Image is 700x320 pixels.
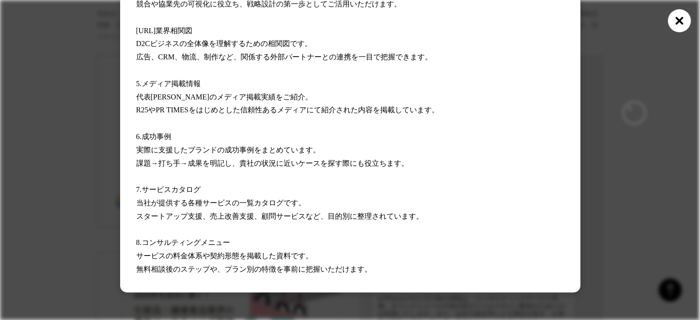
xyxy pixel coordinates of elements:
[136,24,564,38] p: [URL]業界相関図
[136,144,564,170] p: 実際に支援したブランドの成功事例をまとめています。 課題→打ち手→成果を明記し、貴社の状況に近いケースを探す際にも役立ちます。
[136,130,564,144] p: 6.成功事例
[136,77,564,91] p: 5.メディア掲載情報
[136,250,564,276] p: サービスの料金体系や契約形態を掲載した資料です。 無料相談後のステップや、プラン別の特徴を事前に把握いただけます。
[136,236,564,250] p: 8.コンサルティングメニュー
[136,183,564,197] p: 7.サービスカタログ
[136,37,564,64] p: D2Cビジネスの全体像を理解するための相関図です。 広告、CRM、物流、制作など、関係する外部パートナーとの連携を一目で把握できます。
[136,91,564,117] p: 代表[PERSON_NAME]のメディア掲載実績をご紹介。 R25やPR TIMESをはじめとした信頼性あるメディアにて紹介された内容を掲載しています。
[136,197,564,223] p: 当社が提供する各種サービスの一覧カタログです。 スタートアップ支援、売上改善支援、顧問サービスなど、目的別に整理されています。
